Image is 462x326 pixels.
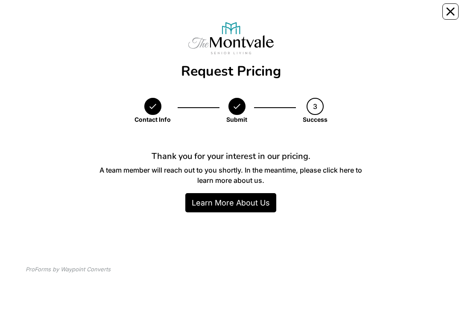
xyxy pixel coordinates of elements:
div: Success [303,115,327,124]
div: Submit [226,115,247,124]
button: Close [442,3,459,20]
p: A team member will reach out to you shortly. In the meantime, please click here to learn more abo... [96,165,366,185]
div: 3 [307,98,324,115]
a: Learn More About Us [185,193,276,212]
div: Request Pricing [26,65,436,78]
h3: Thank you for your interest in our pricing. [96,151,366,162]
div: Contact Info [135,115,171,124]
img: ab7ec0d3-5dcd-466c-a0c7-dae09ea4533c.png [188,22,274,54]
div: ProForms by Waypoint Converts [26,265,111,274]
